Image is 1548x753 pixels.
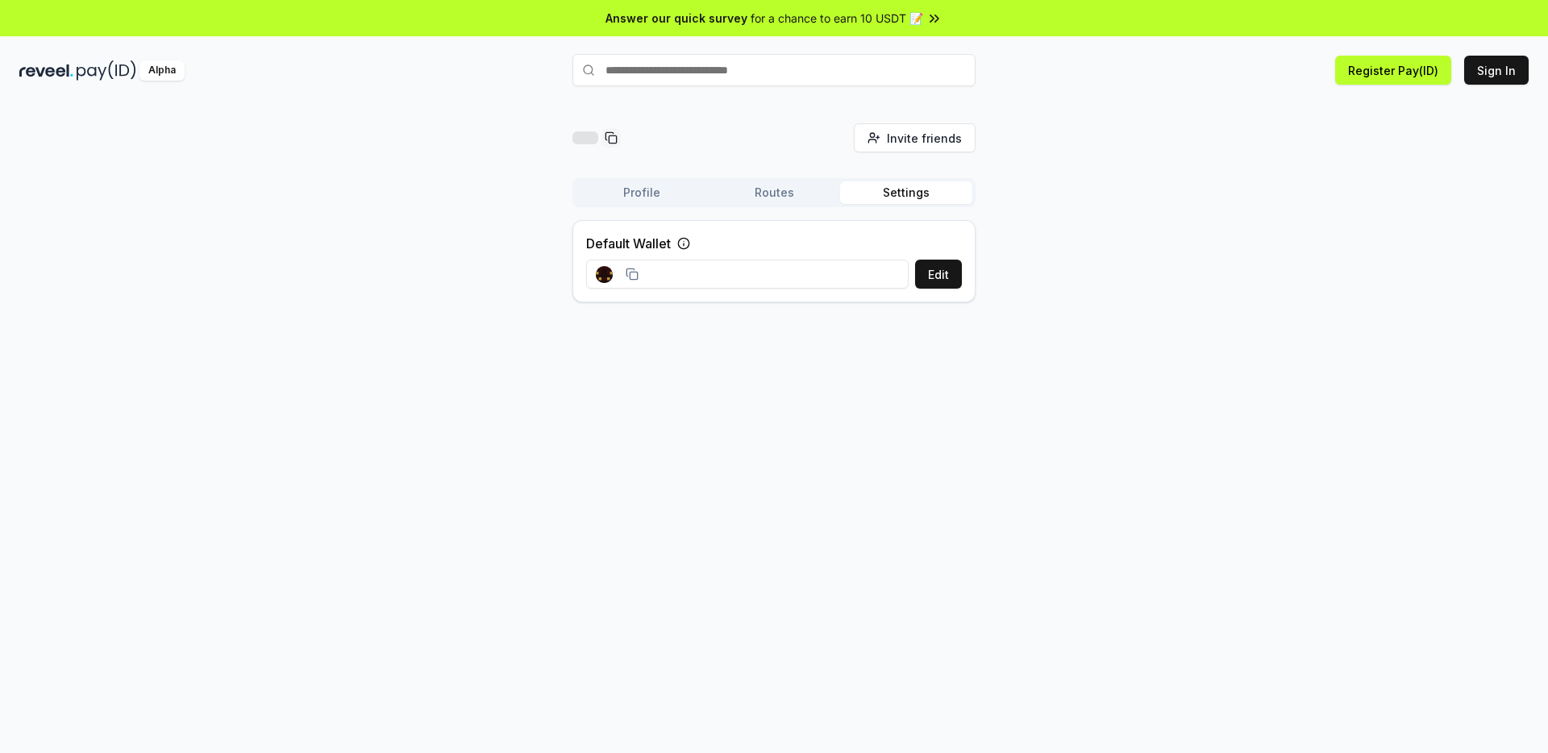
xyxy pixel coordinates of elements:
img: reveel_dark [19,60,73,81]
button: Edit [915,260,962,289]
button: Sign In [1464,56,1529,85]
button: Settings [840,181,972,204]
div: Alpha [139,60,185,81]
span: Invite friends [887,130,962,147]
button: Invite friends [854,123,976,152]
button: Profile [576,181,708,204]
button: Routes [708,181,840,204]
label: Default Wallet [586,234,671,253]
button: Register Pay(ID) [1335,56,1451,85]
span: Answer our quick survey [605,10,747,27]
img: pay_id [77,60,136,81]
span: for a chance to earn 10 USDT 📝 [751,10,923,27]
